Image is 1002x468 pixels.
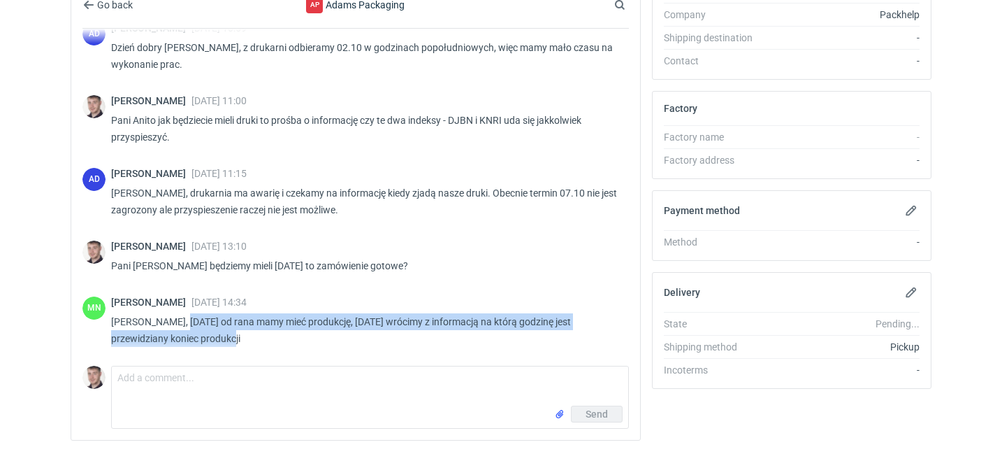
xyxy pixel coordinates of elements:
[111,185,618,218] p: [PERSON_NAME], drukarnia ma awarię i czekamy na informację kiedy zjadą nasze druki. Obecnie termi...
[111,297,191,308] span: [PERSON_NAME]
[111,257,618,274] p: Pani [PERSON_NAME] będziemy mieli [DATE] to zamówienie gotowe?
[191,168,247,179] span: [DATE] 11:15
[571,406,623,423] button: Send
[82,168,106,191] div: Anita Dolczewska
[111,241,191,252] span: [PERSON_NAME]
[82,366,106,389] img: Maciej Sikora
[191,241,247,252] span: [DATE] 13:10
[664,287,700,298] h2: Delivery
[766,54,920,68] div: -
[82,297,106,320] div: Małgorzata Nowotna
[766,340,920,354] div: Pickup
[766,363,920,377] div: -
[111,168,191,179] span: [PERSON_NAME]
[586,409,608,419] span: Send
[82,22,106,45] div: Anita Dolczewska
[82,168,106,191] figcaption: AD
[111,95,191,106] span: [PERSON_NAME]
[111,39,618,73] p: Dzień dobry [PERSON_NAME], z drukarni odbieramy 02.10 w godzinach popołudniowych, więc mamy mało ...
[664,130,766,144] div: Factory name
[766,130,920,144] div: -
[664,363,766,377] div: Incoterms
[111,112,618,146] p: Pani Anito jak będziecie mieli druki to prośba o informację czy te dwa indeksy - DJBN i KNRI uda ...
[82,297,106,320] figcaption: MN
[191,297,247,308] span: [DATE] 14:34
[111,313,618,347] p: [PERSON_NAME], [DATE] od rana mamy mieć produkcję, [DATE] wrócimy z informacją na którą godzinę j...
[876,318,920,329] em: Pending...
[664,31,766,45] div: Shipping destination
[903,202,920,219] button: Edit payment method
[664,8,766,22] div: Company
[664,54,766,68] div: Contact
[82,22,106,45] figcaption: AD
[664,317,766,331] div: State
[82,241,106,264] img: Maciej Sikora
[903,284,920,301] button: Edit delivery details
[766,153,920,167] div: -
[191,95,247,106] span: [DATE] 11:00
[766,31,920,45] div: -
[664,340,766,354] div: Shipping method
[766,8,920,22] div: Packhelp
[766,235,920,249] div: -
[82,95,106,118] img: Maciej Sikora
[664,235,766,249] div: Method
[664,103,697,114] h2: Factory
[664,205,740,216] h2: Payment method
[664,153,766,167] div: Factory address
